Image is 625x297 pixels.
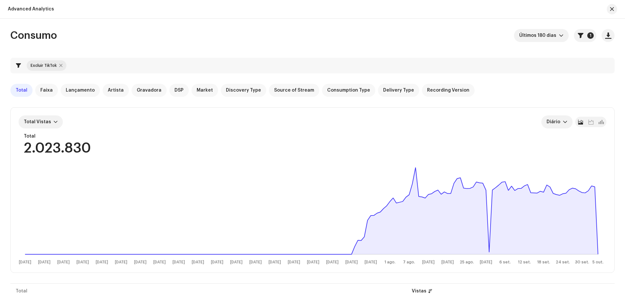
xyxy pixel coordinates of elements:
p-badge: 1 [587,32,594,39]
span: Diário [547,115,563,128]
text: [DATE] [326,260,339,264]
text: [DATE] [134,260,146,264]
span: Source of Stream [274,88,314,93]
text: [DATE] [288,260,300,264]
text: 24 set. [556,260,570,264]
text: 6 set. [499,260,511,264]
text: [DATE] [269,260,281,264]
text: [DATE] [249,260,262,264]
span: Recording Version [427,88,469,93]
text: 5 out. [592,260,604,264]
text: [DATE] [211,260,223,264]
span: Consumption Type [327,88,370,93]
text: [DATE] [307,260,319,264]
text: 25 ago. [460,260,474,264]
span: Artista [108,88,124,93]
text: [DATE] [230,260,243,264]
text: [DATE] [153,260,166,264]
text: 1 ago. [384,260,396,264]
text: 7 ago. [403,260,415,264]
span: Últimos 180 dias [519,29,559,42]
text: [DATE] [480,260,492,264]
text: [DATE] [173,260,185,264]
text: [DATE] [115,260,127,264]
span: DSP [174,88,184,93]
text: [DATE] [422,260,435,264]
button: 1 [574,29,596,42]
text: [DATE] [441,260,454,264]
text: [DATE] [365,260,377,264]
text: 18 set. [537,260,550,264]
div: dropdown trigger [559,29,563,42]
text: 30 set. [575,260,589,264]
span: Discovery Type [226,88,261,93]
text: [DATE] [345,260,358,264]
text: [DATE] [192,260,204,264]
span: Delivery Type [383,88,414,93]
div: dropdown trigger [563,115,567,128]
text: 12 set. [518,260,531,264]
span: Gravadora [137,88,161,93]
span: Market [197,88,213,93]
